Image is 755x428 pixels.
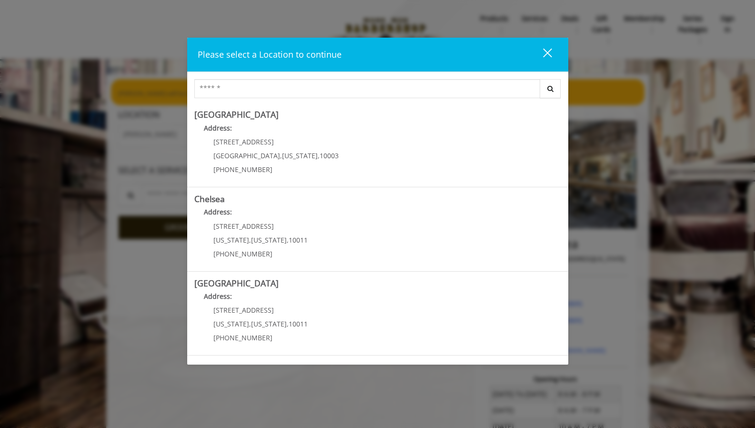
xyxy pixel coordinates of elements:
[204,207,232,216] b: Address:
[249,235,251,245] span: ,
[198,49,342,60] span: Please select a Location to continue
[213,235,249,245] span: [US_STATE]
[251,319,287,328] span: [US_STATE]
[213,306,274,315] span: [STREET_ADDRESS]
[287,235,289,245] span: ,
[545,85,556,92] i: Search button
[532,48,551,62] div: close dialog
[204,123,232,132] b: Address:
[194,277,279,289] b: [GEOGRAPHIC_DATA]
[213,249,272,258] span: [PHONE_NUMBER]
[194,79,540,98] input: Search Center
[320,151,339,160] span: 10003
[525,45,558,64] button: close dialog
[249,319,251,328] span: ,
[213,333,272,342] span: [PHONE_NUMBER]
[194,79,561,103] div: Center Select
[194,193,225,204] b: Chelsea
[213,319,249,328] span: [US_STATE]
[280,151,282,160] span: ,
[318,151,320,160] span: ,
[213,165,272,174] span: [PHONE_NUMBER]
[287,319,289,328] span: ,
[213,137,274,146] span: [STREET_ADDRESS]
[282,151,318,160] span: [US_STATE]
[289,235,308,245] span: 10011
[213,222,274,231] span: [STREET_ADDRESS]
[251,235,287,245] span: [US_STATE]
[289,319,308,328] span: 10011
[213,151,280,160] span: [GEOGRAPHIC_DATA]
[204,292,232,301] b: Address:
[194,109,279,120] b: [GEOGRAPHIC_DATA]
